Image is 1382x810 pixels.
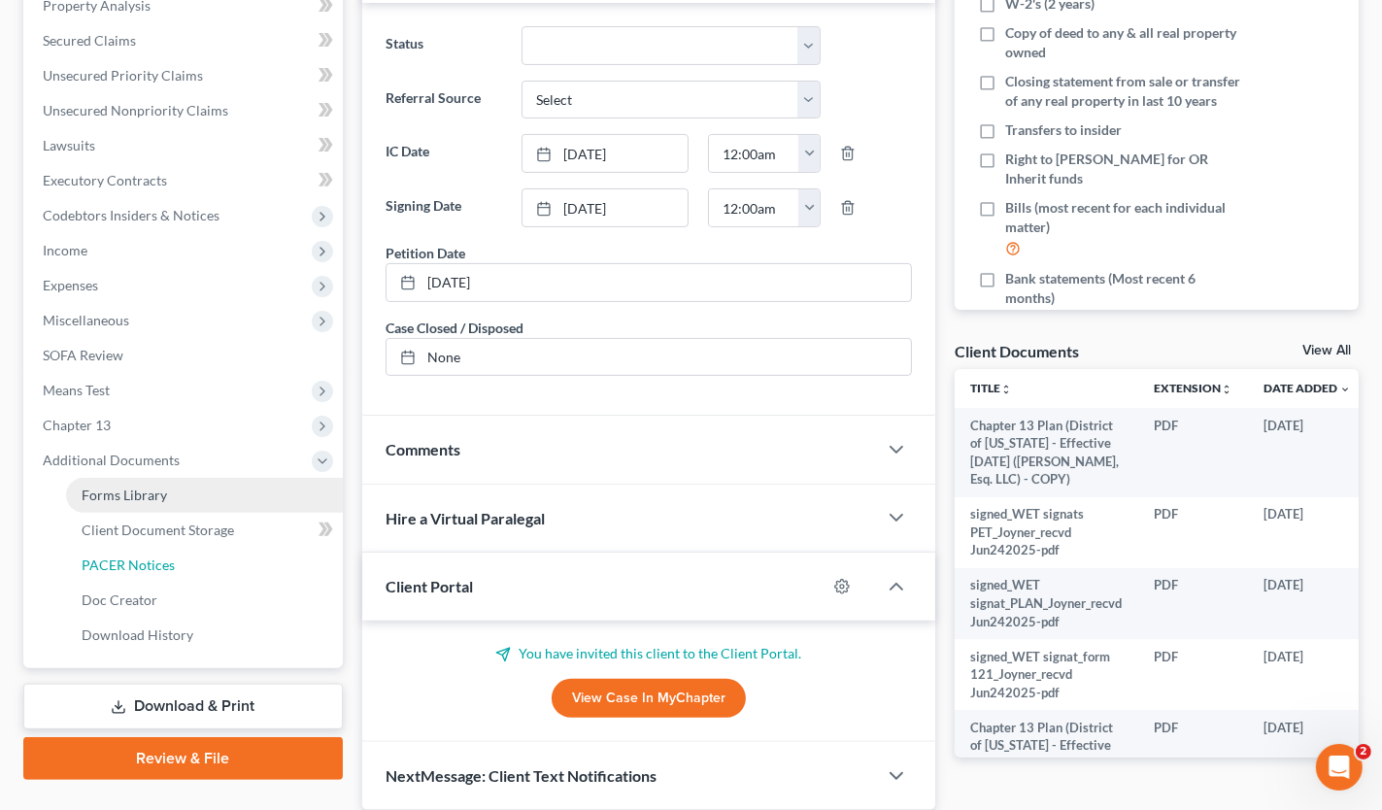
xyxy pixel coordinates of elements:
[1248,639,1366,710] td: [DATE]
[376,26,513,65] label: Status
[43,172,167,188] span: Executory Contracts
[23,684,343,729] a: Download & Print
[522,135,687,172] a: [DATE]
[43,67,203,84] span: Unsecured Priority Claims
[43,312,129,328] span: Miscellaneous
[1154,381,1232,395] a: Extensionunfold_more
[1339,384,1351,395] i: expand_more
[82,626,193,643] span: Download History
[1356,744,1371,759] span: 2
[955,710,1138,799] td: Chapter 13 Plan (District of [US_STATE] - Effective [DATE] ([PERSON_NAME], Esq. LLC) - COPY)
[386,509,545,527] span: Hire a Virtual Paralegal
[27,163,343,198] a: Executory Contracts
[1221,384,1232,395] i: unfold_more
[955,639,1138,710] td: signed_WET signat_form 121_Joyner_recvd Jun242025-pdf
[1248,408,1366,497] td: [DATE]
[955,408,1138,497] td: Chapter 13 Plan (District of [US_STATE] - Effective [DATE] ([PERSON_NAME], Esq. LLC) - COPY)
[1138,710,1248,799] td: PDF
[27,58,343,93] a: Unsecured Priority Claims
[43,452,180,468] span: Additional Documents
[552,679,746,718] a: View Case in MyChapter
[387,339,911,376] a: None
[709,189,800,226] input: -- : --
[970,381,1012,395] a: Titleunfold_more
[82,522,234,538] span: Client Document Storage
[1138,497,1248,568] td: PDF
[27,93,343,128] a: Unsecured Nonpriority Claims
[43,207,219,223] span: Codebtors Insiders & Notices
[43,417,111,433] span: Chapter 13
[43,102,228,118] span: Unsecured Nonpriority Claims
[66,548,343,583] a: PACER Notices
[43,137,95,153] span: Lawsuits
[27,128,343,163] a: Lawsuits
[1005,120,1122,140] span: Transfers to insider
[43,277,98,293] span: Expenses
[1138,408,1248,497] td: PDF
[386,318,523,338] div: Case Closed / Disposed
[387,264,911,301] a: [DATE]
[82,557,175,573] span: PACER Notices
[386,577,473,595] span: Client Portal
[1005,198,1241,237] span: Bills (most recent for each individual matter)
[1302,344,1351,357] a: View All
[1000,384,1012,395] i: unfold_more
[376,81,513,119] label: Referral Source
[386,243,465,263] div: Petition Date
[386,766,657,785] span: NextMessage: Client Text Notifications
[522,189,687,226] a: [DATE]
[376,134,513,173] label: IC Date
[386,644,912,663] p: You have invited this client to the Client Portal.
[955,568,1138,639] td: signed_WET signat_PLAN_Joyner_recvd Jun242025-pdf
[43,242,87,258] span: Income
[66,513,343,548] a: Client Document Storage
[43,382,110,398] span: Means Test
[1316,744,1363,791] iframe: Intercom live chat
[1138,568,1248,639] td: PDF
[386,440,460,458] span: Comments
[1248,568,1366,639] td: [DATE]
[82,591,157,608] span: Doc Creator
[376,188,513,227] label: Signing Date
[1005,72,1241,111] span: Closing statement from sale or transfer of any real property in last 10 years
[1005,269,1241,308] span: Bank statements (Most recent 6 months)
[23,737,343,780] a: Review & File
[66,478,343,513] a: Forms Library
[709,135,800,172] input: -- : --
[955,341,1079,361] div: Client Documents
[1248,710,1366,799] td: [DATE]
[1248,497,1366,568] td: [DATE]
[27,23,343,58] a: Secured Claims
[66,583,343,618] a: Doc Creator
[955,497,1138,568] td: signed_WET signats PET_Joyner_recvd Jun242025-pdf
[66,618,343,653] a: Download History
[1264,381,1351,395] a: Date Added expand_more
[82,487,167,503] span: Forms Library
[1005,150,1241,188] span: Right to [PERSON_NAME] for OR Inherit funds
[1138,639,1248,710] td: PDF
[27,338,343,373] a: SOFA Review
[1005,23,1241,62] span: Copy of deed to any & all real property owned
[43,32,136,49] span: Secured Claims
[43,347,123,363] span: SOFA Review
